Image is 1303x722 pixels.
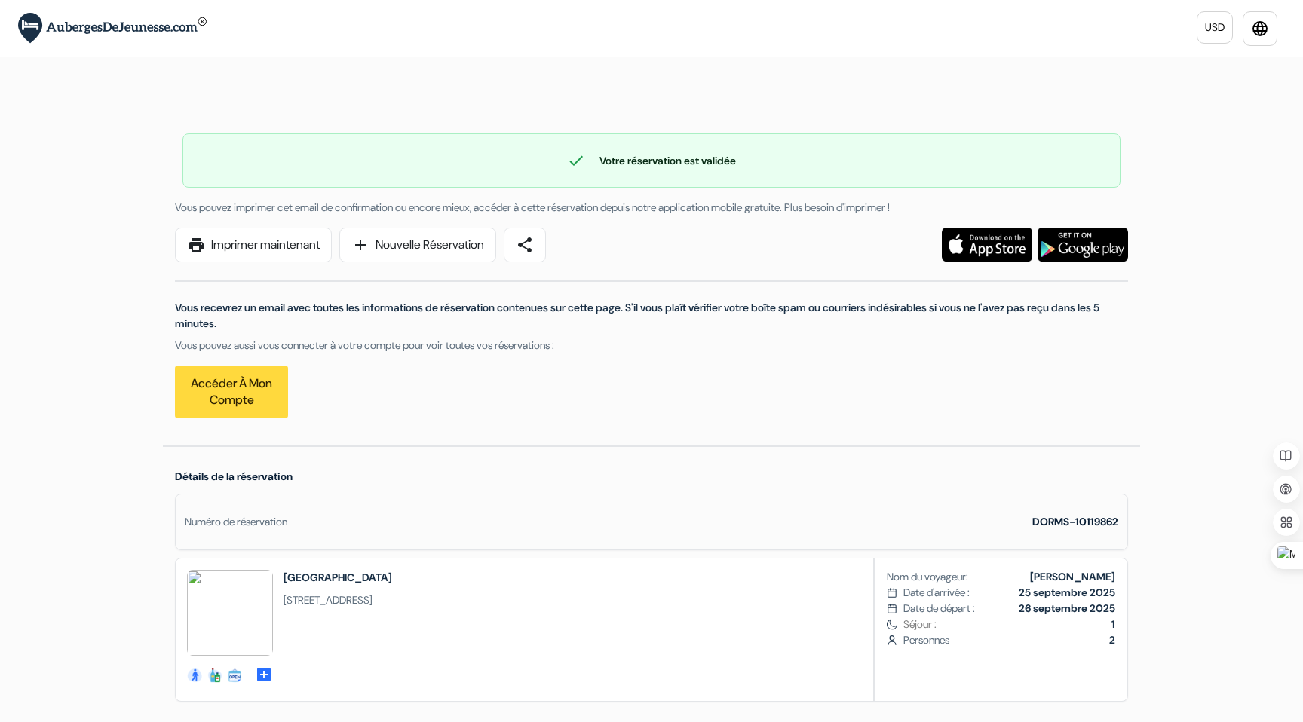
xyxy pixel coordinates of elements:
div: Votre réservation est validée [183,151,1120,170]
p: Vous pouvez aussi vous connecter à votre compte pour voir toutes vos réservations : [175,338,1128,353]
span: Date d'arrivée : [903,585,970,601]
img: Téléchargez l'application gratuite [1038,228,1128,262]
a: add_box [255,665,273,681]
a: language [1243,11,1277,46]
span: check [567,151,585,170]
a: printImprimer maintenant [175,228,332,262]
p: Vous recevrez un email avec toutes les informations de réservation contenues sur cette page. S'il... [175,300,1128,332]
a: Accéder à mon compte [175,366,288,418]
span: Détails de la réservation [175,470,293,483]
i: language [1251,20,1269,38]
img: XTsPMQA1U2IBNFIw [187,570,273,656]
span: [STREET_ADDRESS] [284,592,392,608]
span: add [351,236,369,254]
img: Téléchargez l'application gratuite [942,228,1032,262]
h2: [GEOGRAPHIC_DATA] [284,570,392,585]
strong: DORMS-10119862 [1032,515,1118,528]
span: Séjour : [903,616,1115,632]
span: Personnes [903,632,1115,648]
span: Vous pouvez imprimer cet email de confirmation ou encore mieux, accéder à cette réservation depui... [175,200,890,214]
a: addNouvelle Réservation [339,228,496,262]
b: 1 [1111,617,1115,631]
span: print [187,236,205,254]
span: share [516,236,534,254]
b: 2 [1109,633,1115,647]
b: 26 septembre 2025 [1019,601,1115,615]
b: 25 septembre 2025 [1019,586,1115,599]
span: add_box [255,665,273,681]
img: AubergesDeJeunesse.com [18,13,207,44]
b: [PERSON_NAME] [1030,570,1115,583]
a: USD [1197,11,1233,44]
div: Numéro de réservation [185,514,287,530]
span: Date de départ : [903,601,975,616]
span: Nom du voyageur: [887,569,968,585]
a: share [504,228,546,262]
